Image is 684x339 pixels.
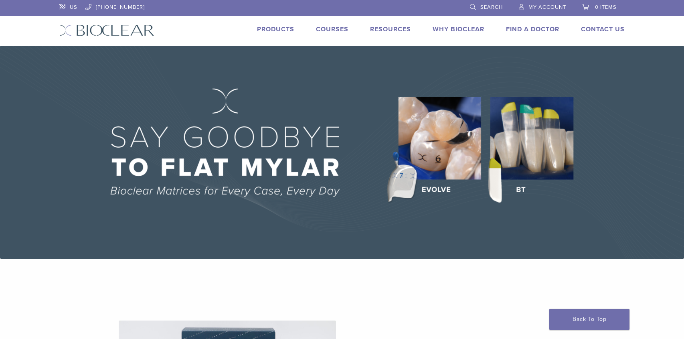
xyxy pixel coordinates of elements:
[528,4,566,10] span: My Account
[316,25,348,33] a: Courses
[480,4,503,10] span: Search
[370,25,411,33] a: Resources
[595,4,617,10] span: 0 items
[433,25,484,33] a: Why Bioclear
[581,25,625,33] a: Contact Us
[549,309,629,330] a: Back To Top
[59,24,154,36] img: Bioclear
[257,25,294,33] a: Products
[506,25,559,33] a: Find A Doctor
